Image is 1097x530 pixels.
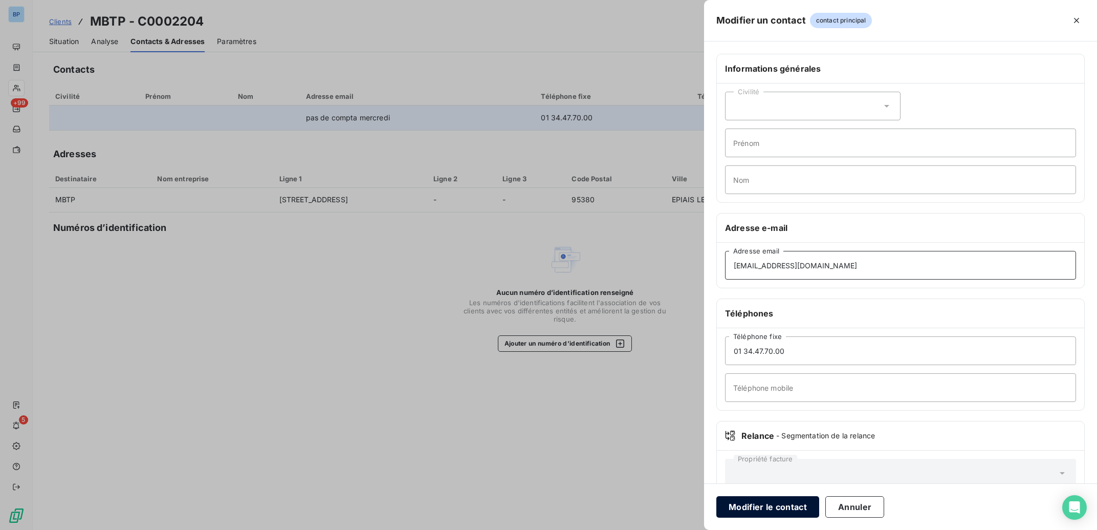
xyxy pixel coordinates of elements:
[725,165,1076,194] input: placeholder
[725,307,1076,320] h6: Téléphones
[725,251,1076,280] input: placeholder
[725,336,1076,365] input: placeholder
[725,222,1076,234] h6: Adresse e-mail
[716,13,806,28] h5: Modifier un contact
[810,13,872,28] span: contact principal
[825,496,884,518] button: Annuler
[1062,495,1087,520] div: Open Intercom Messenger
[725,430,1076,442] div: Relance
[725,373,1076,402] input: placeholder
[725,129,1076,157] input: placeholder
[776,431,875,441] span: - Segmentation de la relance
[716,496,819,518] button: Modifier le contact
[725,62,1076,75] h6: Informations générales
